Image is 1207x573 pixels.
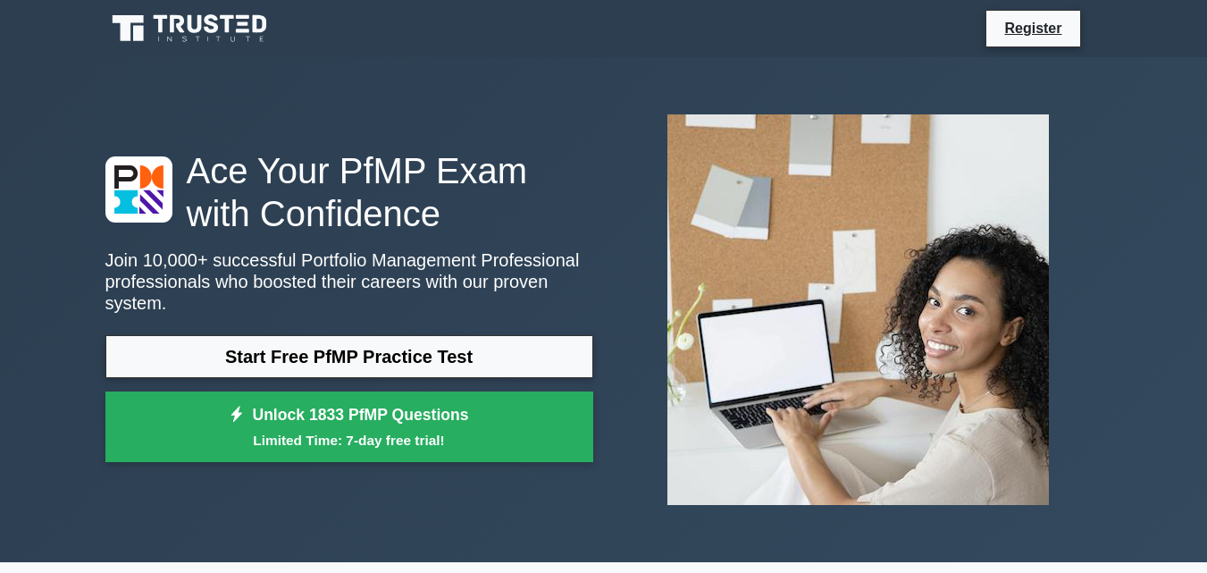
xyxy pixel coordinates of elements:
[105,392,593,463] a: Unlock 1833 PfMP QuestionsLimited Time: 7-day free trial!
[993,17,1072,39] a: Register
[105,335,593,378] a: Start Free PfMP Practice Test
[128,430,571,451] small: Limited Time: 7-day free trial!
[105,149,593,235] h1: Ace Your PfMP Exam with Confidence
[105,249,593,314] p: Join 10,000+ successful Portfolio Management Professional professionals who boosted their careers...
